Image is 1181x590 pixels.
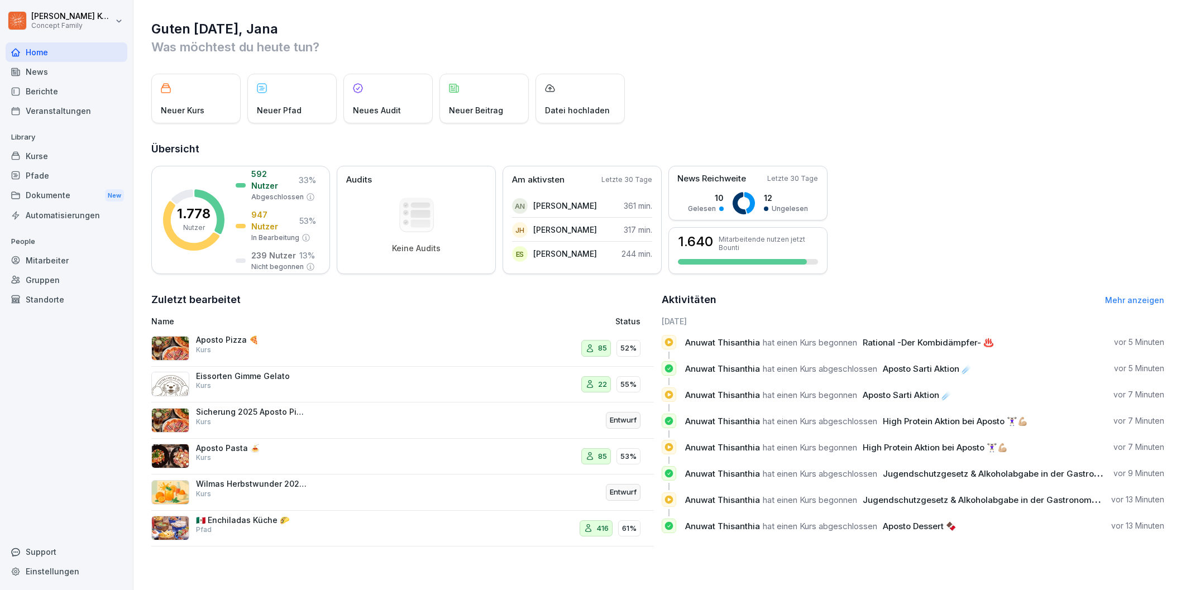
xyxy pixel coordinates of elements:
p: vor 5 Minuten [1114,337,1164,348]
p: 592 Nutzer [251,168,295,191]
span: Aposto Dessert 🍫 [883,521,957,531]
img: xxnvk0gxiseoslbw5qlxotvo.png [151,336,189,361]
p: Neuer Beitrag [449,104,503,116]
div: Pfade [6,166,127,185]
span: hat einen Kurs begonnen [763,337,857,348]
p: vor 7 Minuten [1113,415,1164,426]
p: 239 Nutzer [251,250,296,261]
span: Anuwat Thisanthia [685,363,760,374]
p: In Bearbeitung [251,233,299,243]
p: 416 [596,523,609,534]
div: JH [512,222,528,238]
p: Nicht begonnen [251,262,304,272]
p: 53% [620,451,637,462]
a: Eissorten Gimme GelatoKurs2255% [151,367,654,403]
img: xxnvk0gxiseoslbw5qlxotvo.png [151,408,189,433]
a: Mitarbeiter [6,251,127,270]
p: Kurs [196,381,211,391]
p: [PERSON_NAME] [533,224,597,236]
h6: [DATE] [662,315,1164,327]
span: Anuwat Thisanthia [685,521,760,531]
a: Aposto Pizza 🍕Kurs8552% [151,330,654,367]
span: hat einen Kurs abgeschlossen [763,521,877,531]
p: Mitarbeitende nutzen jetzt Bounti [719,235,818,252]
div: Berichte [6,81,127,101]
p: Aposto Pizza 🍕 [196,335,308,345]
span: Anuwat Thisanthia [685,416,760,426]
p: Neues Audit [353,104,401,116]
div: Support [6,542,127,562]
p: vor 7 Minuten [1113,389,1164,400]
span: Aposto Sarti Aktion ☄️ [883,363,972,374]
a: Kurse [6,146,127,166]
p: 55% [620,379,637,390]
p: 947 Nutzer [251,209,296,232]
p: 52% [620,343,637,354]
span: hat einen Kurs abgeschlossen [763,468,877,479]
p: 10 [688,192,724,204]
p: Neuer Pfad [257,104,302,116]
span: Anuwat Thisanthia [685,337,760,348]
p: 33 % [299,174,316,186]
div: ES [512,246,528,262]
a: Home [6,42,127,62]
span: Anuwat Thisanthia [685,442,760,453]
p: [PERSON_NAME] [533,200,597,212]
a: Automatisierungen [6,205,127,225]
p: Nutzer [183,223,205,233]
h2: Aktivitäten [662,292,716,308]
span: Anuwat Thisanthia [685,495,760,505]
a: Gruppen [6,270,127,290]
p: Entwurf [610,415,637,426]
p: 53 % [299,215,316,227]
span: hat einen Kurs begonnen [763,390,857,400]
p: People [6,233,127,251]
p: Kurs [196,489,211,499]
p: Gelesen [688,204,716,214]
a: Aposto Pasta 🍝Kurs8553% [151,439,654,475]
span: High Protein Aktion bei Aposto 🏋🏻‍♀️💪🏼 [863,442,1008,453]
a: Standorte [6,290,127,309]
span: hat einen Kurs begonnen [763,442,857,453]
p: 1.778 [177,207,211,220]
p: [PERSON_NAME] [533,248,597,260]
p: vor 13 Minuten [1111,494,1164,505]
p: Ungelesen [772,204,808,214]
span: Anuwat Thisanthia [685,390,760,400]
div: Dokumente [6,185,127,206]
h2: Übersicht [151,141,1164,157]
p: Audits [346,174,372,186]
span: Jugendschutzgesetz & Alkoholabgabe in der Gastronomie 🧒🏽 [883,468,1132,479]
p: 13 % [299,250,315,261]
p: 361 min. [624,200,652,212]
img: qcdyq0ib68e598u50h6qae5x.png [151,480,189,505]
p: Eissorten Gimme Gelato [196,371,308,381]
p: Sicherung 2025 Aposto Pizza 🍕 [196,407,308,417]
p: Letzte 30 Tage [767,174,818,184]
p: Concept Family [31,22,113,30]
a: Einstellungen [6,562,127,581]
p: 85 [598,451,607,462]
span: hat einen Kurs abgeschlossen [763,363,877,374]
a: News [6,62,127,81]
a: Wilmas Herbstwunder 2025 🍁🍂🪄KursEntwurf [151,474,654,511]
p: vor 7 Minuten [1113,442,1164,453]
p: 22 [598,379,607,390]
p: 61% [622,523,637,534]
span: Jugendschutzgesetz & Alkoholabgabe in der Gastronomie 🧒🏽 [863,495,1112,505]
span: hat einen Kurs abgeschlossen [763,416,877,426]
span: Rational -Der Kombidämpfer- ♨️ [863,337,994,348]
p: Abgeschlossen [251,192,304,202]
p: Aposto Pasta 🍝 [196,443,308,453]
p: News Reichweite [677,172,746,185]
p: Name [151,315,468,327]
p: Datei hochladen [545,104,610,116]
a: Mehr anzeigen [1105,295,1164,305]
a: Veranstaltungen [6,101,127,121]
